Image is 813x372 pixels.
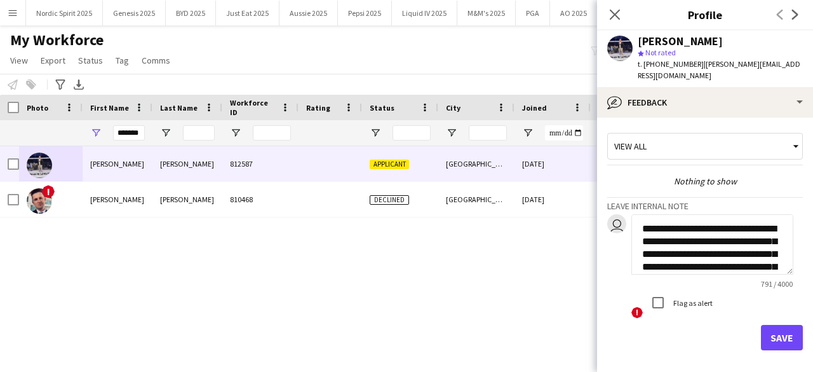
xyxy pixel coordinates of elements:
[446,103,460,113] span: City
[438,182,514,217] div: [GEOGRAPHIC_DATA]
[545,125,583,141] input: Joined Filter Input
[516,1,550,25] button: PGA
[597,6,813,23] h3: Profile
[113,125,145,141] input: First Name Filter Input
[671,298,713,308] label: Flag as alert
[116,55,129,66] span: Tag
[638,36,723,47] div: [PERSON_NAME]
[42,185,55,198] span: !
[152,182,222,217] div: [PERSON_NAME]
[751,279,803,289] span: 791 / 4000
[83,182,152,217] div: [PERSON_NAME]
[469,125,507,141] input: City Filter Input
[142,55,170,66] span: Comms
[514,146,591,181] div: [DATE]
[370,160,409,169] span: Applicant
[27,103,48,113] span: Photo
[614,141,647,152] span: View all
[111,52,134,69] a: Tag
[27,153,52,178] img: Brandon Cooper
[522,103,547,113] span: Joined
[550,1,598,25] button: AO 2025
[392,1,457,25] button: Liquid IV 2025
[160,103,198,113] span: Last Name
[26,1,103,25] button: Nordic Spirit 2025
[183,125,215,141] input: Last Name Filter Input
[137,52,175,69] a: Comms
[253,125,291,141] input: Workforce ID Filter Input
[78,55,103,66] span: Status
[71,77,86,92] app-action-btn: Export XLSX
[607,176,803,187] div: Nothing to show
[216,1,279,25] button: Just Eat 2025
[83,146,152,181] div: [PERSON_NAME]
[222,182,299,217] div: 810468
[279,1,338,25] button: Aussie 2025
[370,103,394,113] span: Status
[638,59,800,80] span: | [PERSON_NAME][EMAIL_ADDRESS][DOMAIN_NAME]
[90,103,129,113] span: First Name
[160,127,171,139] button: Open Filter Menu
[36,52,71,69] a: Export
[607,200,803,212] h3: Leave internal note
[597,87,813,118] div: Feedback
[222,146,299,181] div: 812587
[514,182,591,217] div: [DATE]
[761,325,803,350] button: Save
[522,127,534,139] button: Open Filter Menu
[645,48,676,57] span: Not rated
[5,52,33,69] a: View
[370,195,409,205] span: Declined
[393,125,431,141] input: Status Filter Input
[103,1,166,25] button: Genesis 2025
[230,127,241,139] button: Open Filter Menu
[10,31,104,50] span: My Workforce
[166,1,216,25] button: BYD 2025
[41,55,65,66] span: Export
[73,52,108,69] a: Status
[152,146,222,181] div: [PERSON_NAME]
[457,1,516,25] button: M&M's 2025
[27,188,52,214] img: Brandon Wright
[53,77,68,92] app-action-btn: Advanced filters
[10,55,28,66] span: View
[438,146,514,181] div: [GEOGRAPHIC_DATA]
[338,1,392,25] button: Pepsi 2025
[446,127,457,139] button: Open Filter Menu
[90,127,102,139] button: Open Filter Menu
[631,307,643,319] span: !
[370,127,381,139] button: Open Filter Menu
[638,59,704,69] span: t. [PHONE_NUMBER]
[230,98,276,117] span: Workforce ID
[306,103,330,113] span: Rating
